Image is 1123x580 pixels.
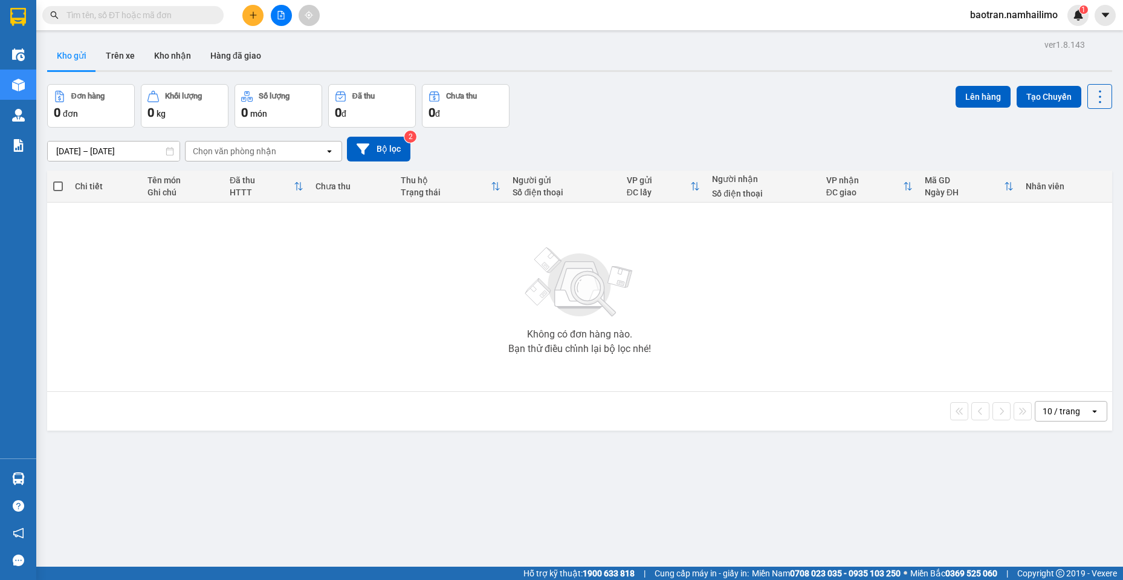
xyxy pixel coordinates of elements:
[271,5,292,26] button: file-add
[627,187,691,197] div: ĐC lấy
[1073,10,1084,21] img: icon-new-feature
[10,8,26,26] img: logo-vxr
[193,145,276,157] div: Chọn văn phòng nhận
[201,41,271,70] button: Hàng đã giao
[277,11,285,19] span: file-add
[910,567,997,580] span: Miền Bắc
[12,139,25,152] img: solution-icon
[13,500,24,512] span: question-circle
[925,187,1004,197] div: Ngày ĐH
[945,569,997,578] strong: 0369 525 060
[48,142,180,161] input: Select a date range.
[712,174,814,184] div: Người nhận
[627,175,691,185] div: VP gửi
[446,92,477,100] div: Chưa thu
[144,41,201,70] button: Kho nhận
[13,555,24,566] span: message
[13,527,24,539] span: notification
[316,181,389,191] div: Chưa thu
[523,567,635,580] span: Hỗ trợ kỹ thuật:
[422,84,510,128] button: Chưa thu0đ
[1090,406,1099,416] svg: open
[250,109,267,119] span: món
[519,240,640,325] img: svg+xml;base64,PHN2ZyBjbGFzcz0ibGlzdC1wbHVnX19zdmciIHhtbG5zPSJodHRwOi8vd3d3LnczLm9yZy8yMDAwL3N2Zy...
[249,11,257,19] span: plus
[1043,405,1080,417] div: 10 / trang
[47,41,96,70] button: Kho gửi
[1044,38,1085,51] div: ver 1.8.143
[235,84,322,128] button: Số lượng0món
[63,109,78,119] span: đơn
[341,109,346,119] span: đ
[826,175,903,185] div: VP nhận
[12,48,25,61] img: warehouse-icon
[1100,10,1111,21] span: caret-down
[242,5,264,26] button: plus
[790,569,901,578] strong: 0708 023 035 - 0935 103 250
[147,105,154,120] span: 0
[352,92,375,100] div: Đã thu
[429,105,435,120] span: 0
[328,84,416,128] button: Đã thu0đ
[71,92,105,100] div: Đơn hàng
[224,171,309,203] th: Toggle SortBy
[47,84,135,128] button: Đơn hàng0đơn
[75,181,135,191] div: Chi tiết
[752,567,901,580] span: Miền Nam
[1079,5,1088,14] sup: 1
[1026,181,1106,191] div: Nhân viên
[925,175,1004,185] div: Mã GD
[904,571,907,576] span: ⚪️
[404,131,416,143] sup: 2
[644,567,646,580] span: |
[1081,5,1086,14] span: 1
[956,86,1011,108] button: Lên hàng
[583,569,635,578] strong: 1900 633 818
[325,146,334,156] svg: open
[508,344,651,354] div: Bạn thử điều chỉnh lại bộ lọc nhé!
[712,189,814,198] div: Số điện thoại
[919,171,1020,203] th: Toggle SortBy
[12,472,25,485] img: warehouse-icon
[1017,86,1081,108] button: Tạo Chuyến
[12,79,25,91] img: warehouse-icon
[305,11,313,19] span: aim
[241,105,248,120] span: 0
[299,5,320,26] button: aim
[96,41,144,70] button: Trên xe
[401,175,491,185] div: Thu hộ
[157,109,166,119] span: kg
[621,171,707,203] th: Toggle SortBy
[655,567,749,580] span: Cung cấp máy in - giấy in:
[230,187,294,197] div: HTTT
[230,175,294,185] div: Đã thu
[66,8,209,22] input: Tìm tên, số ĐT hoặc mã đơn
[1056,569,1064,578] span: copyright
[147,175,218,185] div: Tên món
[826,187,903,197] div: ĐC giao
[1006,567,1008,580] span: |
[347,137,410,161] button: Bộ lọc
[165,92,202,100] div: Khối lượng
[435,109,440,119] span: đ
[12,109,25,122] img: warehouse-icon
[401,187,491,197] div: Trạng thái
[513,187,614,197] div: Số điện thoại
[259,92,290,100] div: Số lượng
[147,187,218,197] div: Ghi chú
[50,11,59,19] span: search
[960,7,1067,22] span: baotran.namhailimo
[513,175,614,185] div: Người gửi
[527,330,632,339] div: Không có đơn hàng nào.
[54,105,60,120] span: 0
[335,105,341,120] span: 0
[820,171,919,203] th: Toggle SortBy
[395,171,506,203] th: Toggle SortBy
[1095,5,1116,26] button: caret-down
[141,84,228,128] button: Khối lượng0kg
